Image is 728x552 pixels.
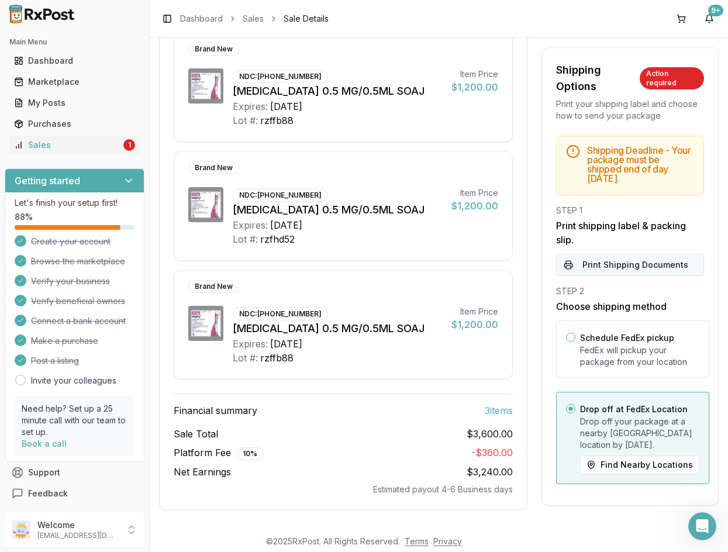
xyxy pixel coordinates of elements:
[640,67,704,89] div: Action required
[14,76,135,88] div: Marketplace
[31,256,125,267] span: Browse the marketplace
[28,488,68,499] span: Feedback
[467,466,513,478] span: $3,240.00
[14,118,135,130] div: Purchases
[5,462,144,483] button: Support
[451,306,498,318] div: Item Price
[556,299,704,313] h3: Choose shipping method
[9,71,140,92] a: Marketplace
[233,189,328,202] div: NDC: [PHONE_NUMBER]
[123,139,135,151] div: 1
[467,427,513,441] span: $3,600.00
[31,335,98,347] span: Make a purchase
[180,13,223,25] a: Dashboard
[260,351,294,365] div: rzffb88
[243,13,264,25] a: Sales
[556,98,704,122] div: Print your shipping label and choose how to send your package
[580,456,699,474] button: Find Nearby Locations
[14,139,121,151] div: Sales
[451,80,498,94] div: $1,200.00
[12,520,30,539] img: User avatar
[9,113,140,134] a: Purchases
[14,55,135,67] div: Dashboard
[233,308,328,320] div: NDC: [PHONE_NUMBER]
[233,320,442,337] div: [MEDICAL_DATA] 0.5 MG/0.5ML SOAJ
[174,446,264,460] span: Platform Fee
[580,404,688,414] label: Drop off at FedEx Location
[188,43,239,56] div: Brand New
[188,306,223,341] img: Wegovy 0.5 MG/0.5ML SOAJ
[587,146,694,183] h5: Shipping Deadline - Your package must be shipped end of day [DATE] .
[31,275,110,287] span: Verify your business
[233,351,258,365] div: Lot #:
[270,337,302,351] div: [DATE]
[9,50,140,71] a: Dashboard
[37,519,119,531] p: Welcome
[15,174,80,188] h3: Getting started
[5,483,144,504] button: Feedback
[22,439,67,448] a: Book a call
[580,333,674,343] label: Schedule FedEx pickup
[5,115,144,133] button: Purchases
[233,202,442,218] div: [MEDICAL_DATA] 0.5 MG/0.5ML SOAJ
[270,218,302,232] div: [DATE]
[451,68,498,80] div: Item Price
[270,99,302,113] div: [DATE]
[485,403,513,418] span: 3 item s
[180,13,329,25] nav: breadcrumb
[580,344,699,368] p: FedEx will pickup your package from your location
[260,113,294,127] div: rzffb88
[188,161,239,174] div: Brand New
[556,254,704,276] button: Print Shipping Documents
[37,531,119,540] p: [EMAIL_ADDRESS][DOMAIN_NAME]
[708,5,723,16] div: 9+
[233,70,328,83] div: NDC: [PHONE_NUMBER]
[31,315,126,327] span: Connect a bank account
[233,218,268,232] div: Expires:
[188,187,223,222] img: Wegovy 0.5 MG/0.5ML SOAJ
[15,197,134,209] p: Let's finish your setup first!
[451,187,498,199] div: Item Price
[31,236,111,247] span: Create your account
[556,205,704,216] div: STEP 1
[14,97,135,109] div: My Posts
[31,375,116,387] a: Invite your colleagues
[233,113,258,127] div: Lot #:
[5,73,144,91] button: Marketplace
[188,68,223,103] img: Wegovy 0.5 MG/0.5ML SOAJ
[688,512,716,540] iframe: Intercom live chat
[5,136,144,154] button: Sales1
[5,94,144,112] button: My Posts
[31,295,125,307] span: Verify beneficial owners
[233,83,442,99] div: [MEDICAL_DATA] 0.5 MG/0.5ML SOAJ
[233,337,268,351] div: Expires:
[284,13,329,25] span: Sale Details
[9,92,140,113] a: My Posts
[451,199,498,213] div: $1,200.00
[174,427,218,441] span: Sale Total
[405,536,429,546] a: Terms
[174,484,513,495] div: Estimated payout 4-6 Business days
[9,37,140,47] h2: Main Menu
[233,99,268,113] div: Expires:
[236,447,264,460] div: 10 %
[580,416,699,451] p: Drop off your package at a nearby [GEOGRAPHIC_DATA] location by [DATE] .
[556,219,704,247] h3: Print shipping label & packing slip.
[233,232,258,246] div: Lot #:
[188,280,239,293] div: Brand New
[15,211,33,223] span: 88 %
[5,5,80,23] img: RxPost Logo
[556,285,704,297] div: STEP 2
[260,232,295,246] div: rzfhd52
[451,318,498,332] div: $1,200.00
[471,447,513,458] span: - $360.00
[22,403,127,438] p: Need help? Set up a 25 minute call with our team to set up.
[174,465,231,479] span: Net Earnings
[556,62,640,95] div: Shipping Options
[700,9,719,28] button: 9+
[433,536,462,546] a: Privacy
[31,355,79,367] span: Post a listing
[174,403,257,418] span: Financial summary
[5,51,144,70] button: Dashboard
[9,134,140,156] a: Sales1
